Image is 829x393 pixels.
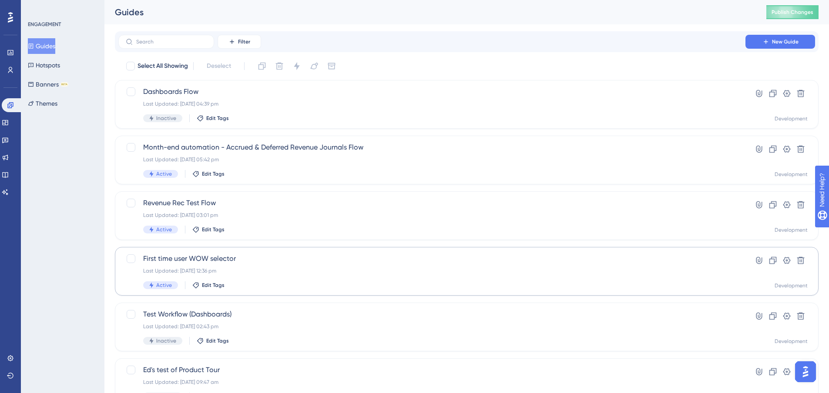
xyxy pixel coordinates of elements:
div: Development [775,171,808,178]
span: Need Help? [20,2,54,13]
button: Filter [218,35,261,49]
span: Active [156,170,172,177]
span: Edit Tags [202,226,225,233]
span: New Guide [772,38,799,45]
span: Deselect [207,61,231,71]
div: Last Updated: [DATE] 12:36 pm [143,267,721,274]
iframe: UserGuiding AI Assistant Launcher [792,359,819,385]
div: Development [775,338,808,345]
span: Inactive [156,115,176,122]
span: Inactive [156,337,176,344]
span: Test Workflow (Dashboards) [143,309,721,320]
span: First time user WOW selector [143,253,721,264]
span: Filter [238,38,250,45]
button: Edit Tags [197,337,229,344]
div: Last Updated: [DATE] 09:47 am [143,379,721,386]
div: Development [775,282,808,289]
span: Edit Tags [206,115,229,122]
span: Edit Tags [202,282,225,289]
div: Last Updated: [DATE] 02:43 pm [143,323,721,330]
span: Month-end automation - Accrued & Deferred Revenue Journals Flow [143,142,721,153]
div: Development [775,115,808,122]
div: ENGAGEMENT [28,21,61,28]
span: Active [156,282,172,289]
span: Publish Changes [772,9,813,16]
button: BannersBETA [28,77,68,92]
div: Last Updated: [DATE] 05:42 pm [143,156,721,163]
button: Edit Tags [192,226,225,233]
span: Revenue Rec Test Flow [143,198,721,208]
span: Select All Showing [138,61,188,71]
span: Dashboards Flow [143,87,721,97]
div: Guides [115,6,745,18]
span: Edit Tags [206,337,229,344]
button: Hotspots [28,57,60,73]
button: Themes [28,96,57,111]
button: New Guide [745,35,815,49]
span: Edit Tags [202,170,225,177]
div: BETA [60,82,68,87]
div: Last Updated: [DATE] 04:39 pm [143,100,721,107]
button: Publish Changes [766,5,819,19]
button: Edit Tags [192,282,225,289]
div: Development [775,226,808,233]
span: Active [156,226,172,233]
button: Deselect [199,58,239,74]
div: Last Updated: [DATE] 03:01 pm [143,212,721,219]
span: Ed's test of Product Tour [143,365,721,375]
button: Edit Tags [192,170,225,177]
button: Guides [28,38,55,54]
button: Edit Tags [197,115,229,122]
input: Search [136,39,207,45]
